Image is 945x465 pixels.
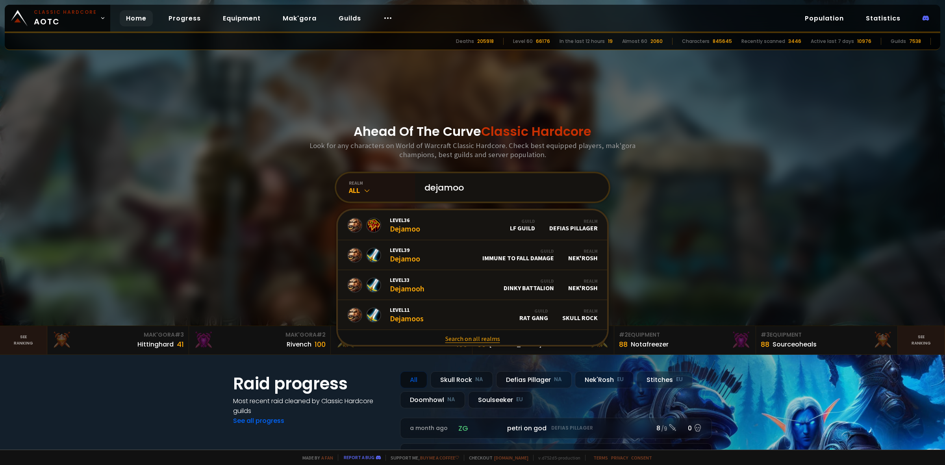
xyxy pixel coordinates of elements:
[400,391,465,408] div: Doomhowl
[477,38,494,45] div: 205918
[682,38,710,45] div: Characters
[475,376,483,383] small: NA
[175,331,184,339] span: # 3
[575,371,634,388] div: Nek'Rosh
[504,278,554,284] div: Guild
[504,278,554,292] div: Dinky Battalion
[338,300,607,330] a: Level11DejamoosGuildRat GangRealmSkull Rock
[194,331,326,339] div: Mak'Gora
[189,326,331,354] a: Mak'Gora#2Rivench100
[456,38,474,45] div: Deaths
[420,455,459,461] a: Buy me a coffee
[568,278,598,292] div: Nek'Rosh
[536,38,550,45] div: 66176
[390,246,420,263] div: Dejamoo
[385,455,459,461] span: Support me,
[622,38,647,45] div: Almost 60
[400,418,712,439] a: a month agozgpetri on godDefias Pillager8 /90
[562,308,598,314] div: Realm
[344,454,374,460] a: Report a bug
[233,371,391,396] h1: Raid progress
[34,9,97,16] small: Classic Hardcore
[233,416,284,425] a: See all progress
[349,180,415,186] div: realm
[390,217,420,233] div: Dejamoo
[338,240,607,270] a: Level39DejamooGuildImmune to Fall DamageRealmNek'Rosh
[516,396,523,404] small: EU
[400,371,427,388] div: All
[811,38,854,45] div: Active last 7 days
[608,38,613,45] div: 19
[34,9,97,28] span: AOTC
[519,308,548,322] div: Rat Gang
[562,308,598,322] div: Skull Rock
[741,38,785,45] div: Recently scanned
[464,455,528,461] span: Checkout
[335,331,467,339] div: Mak'Gora
[317,331,326,339] span: # 2
[447,396,455,404] small: NA
[619,339,628,350] div: 88
[676,376,683,383] small: EU
[617,376,624,383] small: EU
[120,10,153,26] a: Home
[713,38,732,45] div: 845645
[482,248,554,254] div: Guild
[761,331,893,339] div: Equipment
[306,141,639,159] h3: Look for any characters on World of Warcraft Classic Hardcore. Check best equipped players, mak'g...
[390,276,424,293] div: Dejamooh
[761,339,769,350] div: 88
[773,339,817,349] div: Sourceoheals
[177,339,184,350] div: 41
[519,308,548,314] div: Guild
[287,339,311,349] div: Rivench
[860,10,907,26] a: Statistics
[614,326,756,354] a: #2Equipment88Notafreezer
[496,371,572,388] div: Defias Pillager
[298,455,333,461] span: Made by
[898,326,945,354] a: Seeranking
[5,5,110,31] a: Classic HardcoreAOTC
[549,218,598,232] div: Defias Pillager
[891,38,906,45] div: Guilds
[315,339,326,350] div: 100
[338,210,607,240] a: Level36DejamooGuildLF GuildRealmDefias Pillager
[568,278,598,284] div: Realm
[481,122,591,140] span: Classic Hardcore
[332,10,367,26] a: Guilds
[619,331,628,339] span: # 2
[354,122,591,141] h1: Ahead Of The Curve
[494,455,528,461] a: [DOMAIN_NAME]
[560,38,605,45] div: In the last 12 hours
[276,10,323,26] a: Mak'gora
[799,10,850,26] a: Population
[390,276,424,283] span: Level 33
[321,455,333,461] a: a fan
[233,396,391,416] h4: Most recent raid cleaned by Classic Hardcore guilds
[390,306,424,313] span: Level 11
[349,186,415,195] div: All
[619,331,751,339] div: Equipment
[52,331,184,339] div: Mak'Gora
[554,376,562,383] small: NA
[331,326,472,354] a: Mak'Gora#1Rîvench100
[513,38,533,45] div: Level 60
[788,38,801,45] div: 3446
[631,455,652,461] a: Consent
[390,217,420,224] span: Level 36
[510,218,535,224] div: Guild
[338,330,607,347] a: Search on all realms
[761,331,770,339] span: # 3
[217,10,267,26] a: Equipment
[533,455,580,461] span: v. d752d5 - production
[468,391,533,408] div: Soulseeker
[47,326,189,354] a: Mak'Gora#3Hittinghard41
[909,38,921,45] div: 7538
[430,371,493,388] div: Skull Rock
[420,173,599,202] input: Search a character...
[631,339,669,349] div: Notafreezer
[637,371,693,388] div: Stitches
[568,248,598,254] div: Realm
[162,10,207,26] a: Progress
[756,326,898,354] a: #3Equipment88Sourceoheals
